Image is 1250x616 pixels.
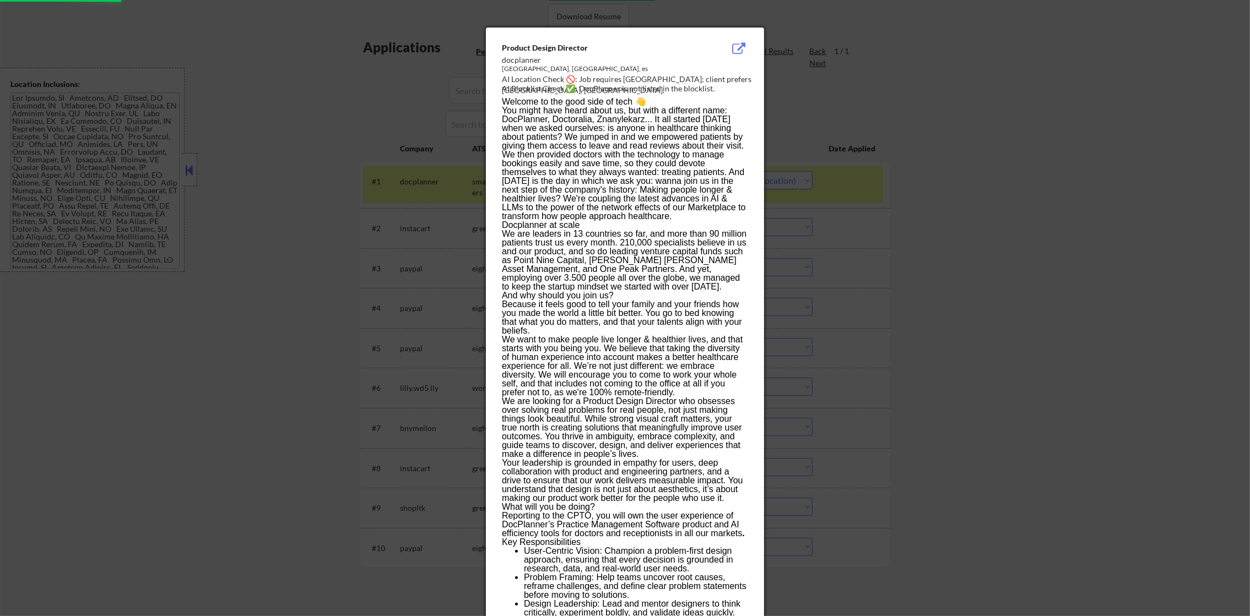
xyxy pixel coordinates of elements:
p: We are looking for a Product Design Director who obsesses over solving real problems for real peo... [502,397,748,459]
div: AI Location Check 🚫: Job requires [GEOGRAPHIC_DATA]; client prefers [GEOGRAPHIC_DATA], [GEOGRAPHI... [502,74,753,95]
div: docplanner [502,54,692,66]
strong: . [742,528,744,538]
p: Docplanner at scale [502,221,748,230]
p: User-Centric Vision: Champion a problem-first design approach, ensuring that every decision is gr... [524,547,748,573]
p: You might have heard about us, but with a different name: DocPlanner, Doctoralia, Znanylekarz... ... [502,106,748,221]
div: [GEOGRAPHIC_DATA], [GEOGRAPHIC_DATA], es [502,64,692,74]
p: Reporting to the CPTO, you will own the user experience of DocPlanner’s Practice Management Softw... [502,511,748,538]
p: And why should you join us? [502,291,748,300]
p: We are leaders in 13 countries so far, and more than 90 million patients trust us every month. 21... [502,230,748,291]
p: Problem Framing: Help teams uncover root causes, reframe challenges, and define clear problem sta... [524,573,748,599]
p: We want to make people live longer & healthier lives, and that starts with you being you. We beli... [502,335,748,397]
p: Your leadership is grounded in empathy for users, deep collaboration with product and engineering... [502,459,748,503]
div: Product Design Director [502,42,692,53]
div: AI Blocklist Check ✅: DocPlanner is not listed in the blocklist. [502,83,753,94]
p: Key Responsibilities [502,538,748,547]
p: What will you be doing? [502,503,748,511]
p: Because it feels good to tell your family and your friends how you made the world a little bit be... [502,300,748,335]
p: Welcome to the good side of tech 👋 [502,97,748,106]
